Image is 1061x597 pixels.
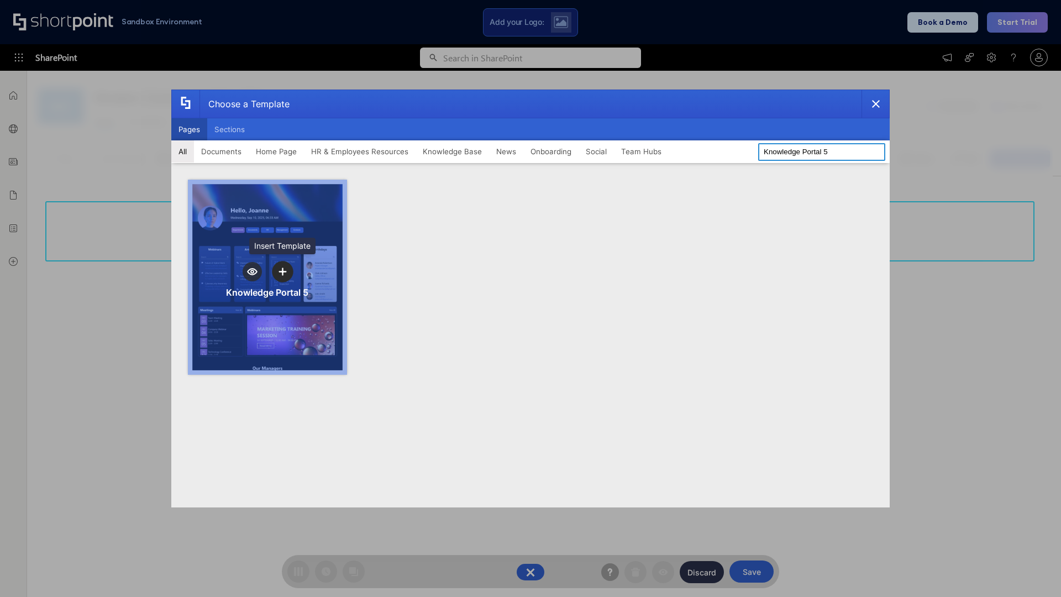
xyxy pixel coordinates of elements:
[171,118,207,140] button: Pages
[249,140,304,163] button: Home Page
[523,140,579,163] button: Onboarding
[207,118,252,140] button: Sections
[194,140,249,163] button: Documents
[1006,544,1061,597] iframe: Chat Widget
[579,140,614,163] button: Social
[226,287,308,298] div: Knowledge Portal 5
[416,140,489,163] button: Knowledge Base
[304,140,416,163] button: HR & Employees Resources
[614,140,669,163] button: Team Hubs
[199,90,290,118] div: Choose a Template
[758,143,885,161] input: Search
[489,140,523,163] button: News
[171,90,890,507] div: template selector
[171,140,194,163] button: All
